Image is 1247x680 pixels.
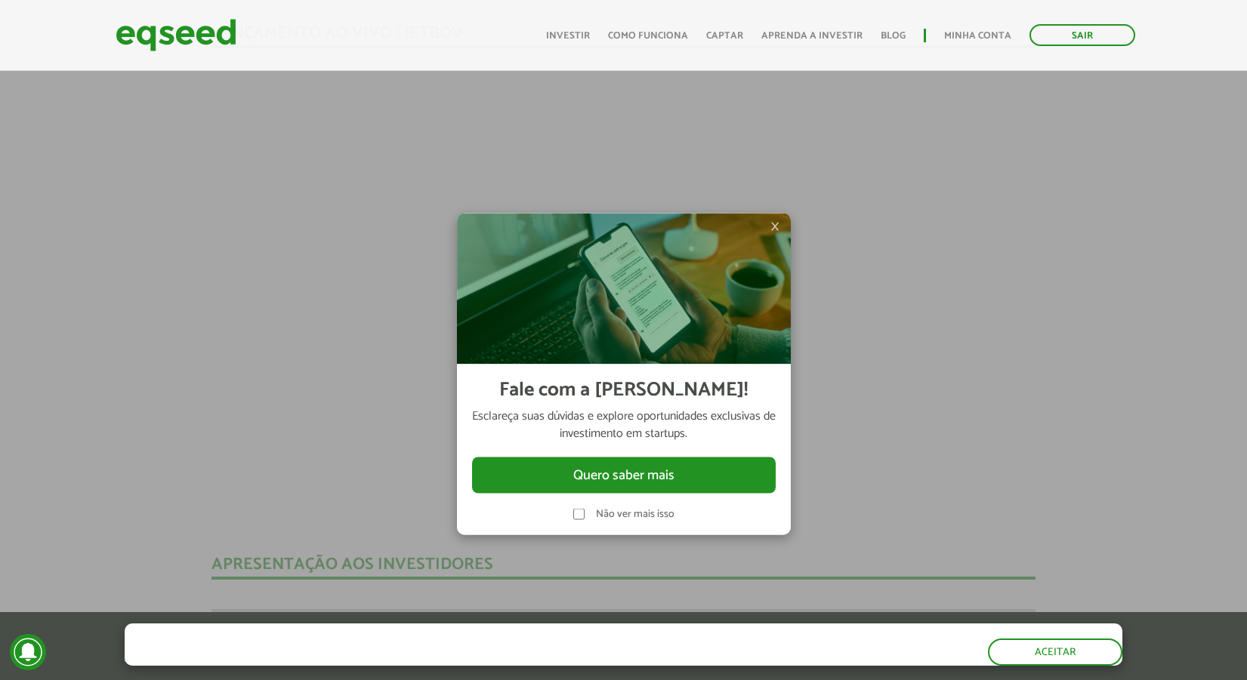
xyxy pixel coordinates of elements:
a: Sair [1029,24,1135,46]
a: Blog [881,31,906,41]
label: Não ver mais isso [596,509,674,519]
p: Ao clicar em "aceitar", você aceita nossa . [125,651,671,665]
h5: O site da EqSeed utiliza cookies para melhorar sua navegação. [125,623,671,647]
img: EqSeed [116,15,236,55]
h2: Fale com a [PERSON_NAME]! [499,379,748,401]
a: Captar [706,31,743,41]
a: Investir [546,31,590,41]
button: Quero saber mais [472,457,776,494]
img: Imagem celular [457,213,791,364]
a: Aprenda a investir [761,31,863,41]
p: Esclareça suas dúvidas e explore oportunidades exclusivas de investimento em startups. [472,408,776,442]
span: × [770,217,779,235]
a: Minha conta [944,31,1011,41]
button: Aceitar [988,638,1122,666]
a: Como funciona [608,31,688,41]
a: política de privacidade e de cookies [324,652,498,665]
